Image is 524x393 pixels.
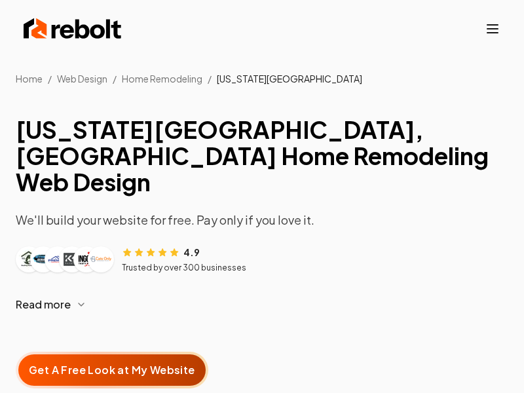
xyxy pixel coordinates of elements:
li: / [208,72,212,85]
button: Get A Free Look at My Website [16,352,208,388]
div: Rating: 4.9 out of 5 stars [122,245,200,259]
a: Home [16,73,43,84]
div: Customer logos [16,246,114,272]
span: Get A Free Look at My Website [29,362,195,378]
img: Customer logo 3 [47,249,68,270]
img: Customer logo 5 [76,249,97,270]
img: Customer logo 6 [90,249,111,270]
article: Customer reviews [16,245,508,273]
li: [US_STATE][GEOGRAPHIC_DATA] [217,72,362,85]
h1: [US_STATE][GEOGRAPHIC_DATA], [GEOGRAPHIC_DATA] Home Remodeling Web Design [16,117,508,195]
p: Trusted by over 300 businesses [122,263,246,273]
li: / [113,72,117,85]
button: Toggle mobile menu [485,21,500,37]
img: Rebolt Logo [24,16,122,42]
img: Customer logo 2 [33,249,54,270]
img: Customer logo 4 [62,249,83,270]
span: Web Design [57,73,107,84]
p: We'll build your website for free. Pay only if you love it. [16,211,508,229]
img: Customer logo 1 [18,249,39,270]
button: Read more [16,289,508,320]
li: / [48,72,52,85]
span: 4.9 [183,246,200,259]
a: Home Remodeling [122,73,202,84]
span: Read more [16,297,71,312]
